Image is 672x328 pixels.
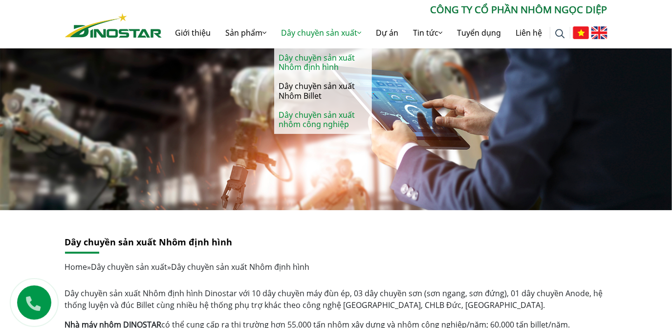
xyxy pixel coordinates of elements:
[65,262,310,272] span: » »
[274,17,369,48] a: Dây chuyền sản xuất
[555,29,565,39] img: search
[406,17,450,48] a: Tin tức
[591,26,607,39] img: English
[274,48,372,77] a: Dây chuyền sản xuất Nhôm định hình
[274,77,372,105] a: Dây chuyền sản xuất Nhôm Billet
[218,17,274,48] a: Sản phẩm
[65,13,162,38] img: Nhôm Dinostar
[65,236,233,248] a: Dây chuyền sản xuất Nhôm định hình
[168,17,218,48] a: Giới thiệu
[369,17,406,48] a: Dự án
[450,17,509,48] a: Tuyển dụng
[274,106,372,134] a: Dây chuyền sản xuất nhôm công nghiệp
[172,262,310,272] span: Dây chuyền sản xuất Nhôm định hình
[91,262,168,272] a: Dây chuyền sản xuất
[65,262,87,272] a: Home
[162,2,607,17] p: CÔNG TY CỔ PHẦN NHÔM NGỌC DIỆP
[509,17,550,48] a: Liên hệ
[65,287,607,311] p: Dây chuyền sản xuất Nhôm định hình Dinostar với 10 dây chuyền máy đùn ép, 03 dây chuyền sơn (sơn ...
[573,26,589,39] img: Tiếng Việt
